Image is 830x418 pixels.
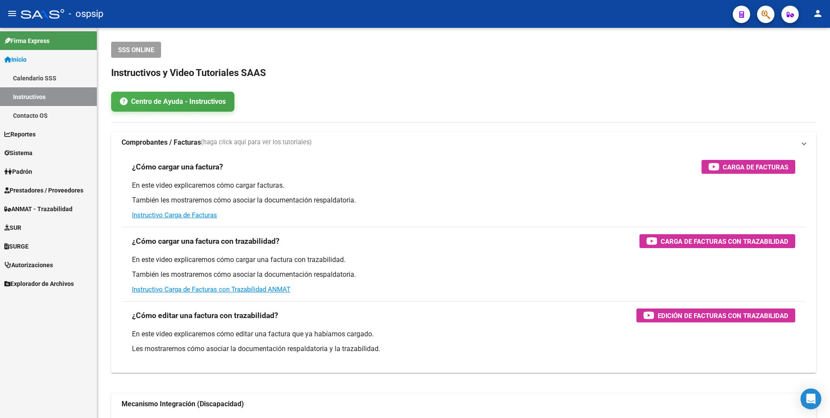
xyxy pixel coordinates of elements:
[4,55,26,64] span: Inicio
[132,285,290,293] a: Instructivo Carga de Facturas con Trazabilidad ANMAT
[132,196,795,205] p: También les mostraremos cómo asociar la documentación respaldatoria.
[702,160,795,174] button: Carga de Facturas
[636,309,795,322] button: Edición de Facturas con Trazabilidad
[111,92,234,112] a: Centro de Ayuda - Instructivos
[4,36,49,46] span: Firma Express
[111,153,816,373] div: Comprobantes / Facturas(haga click aquí para ver los tutoriales)
[132,309,278,322] h3: ¿Cómo editar una factura con trazabilidad?
[132,181,795,190] p: En este video explicaremos cómo cargar facturas.
[4,186,83,195] span: Prestadores / Proveedores
[639,234,795,248] button: Carga de Facturas con Trazabilidad
[122,138,201,147] strong: Comprobantes / Facturas
[132,235,280,247] h3: ¿Cómo cargar una factura con trazabilidad?
[132,161,223,173] h3: ¿Cómo cargar una factura?
[132,270,795,279] p: También les mostraremos cómo asociar la documentación respaldatoria.
[4,223,21,232] span: SUR
[132,344,795,354] p: Les mostraremos cómo asociar la documentación respaldatoria y la trazabilidad.
[800,388,821,409] div: Open Intercom Messenger
[7,8,17,19] mat-icon: menu
[658,310,788,321] span: Edición de Facturas con Trazabilidad
[4,204,72,214] span: ANMAT - Trazabilidad
[132,255,795,265] p: En este video explicaremos cómo cargar una factura con trazabilidad.
[4,167,32,176] span: Padrón
[4,260,53,270] span: Autorizaciones
[201,138,312,147] span: (haga click aquí para ver los tutoriales)
[4,148,33,158] span: Sistema
[132,329,795,339] p: En este video explicaremos cómo editar una factura que ya habíamos cargado.
[723,162,788,173] span: Carga de Facturas
[661,236,788,247] span: Carga de Facturas con Trazabilidad
[111,42,161,58] button: SSS ONLINE
[4,279,74,289] span: Explorador de Archivos
[118,46,154,54] span: SSS ONLINE
[111,65,816,81] h2: Instructivos y Video Tutoriales SAAS
[4,242,29,251] span: SURGE
[122,399,244,409] strong: Mecanismo Integración (Discapacidad)
[111,394,816,415] mat-expansion-panel-header: Mecanismo Integración (Discapacidad)
[132,211,217,219] a: Instructivo Carga de Facturas
[4,129,36,139] span: Reportes
[111,132,816,153] mat-expansion-panel-header: Comprobantes / Facturas(haga click aquí para ver los tutoriales)
[69,4,103,23] span: - ospsip
[813,8,823,19] mat-icon: person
